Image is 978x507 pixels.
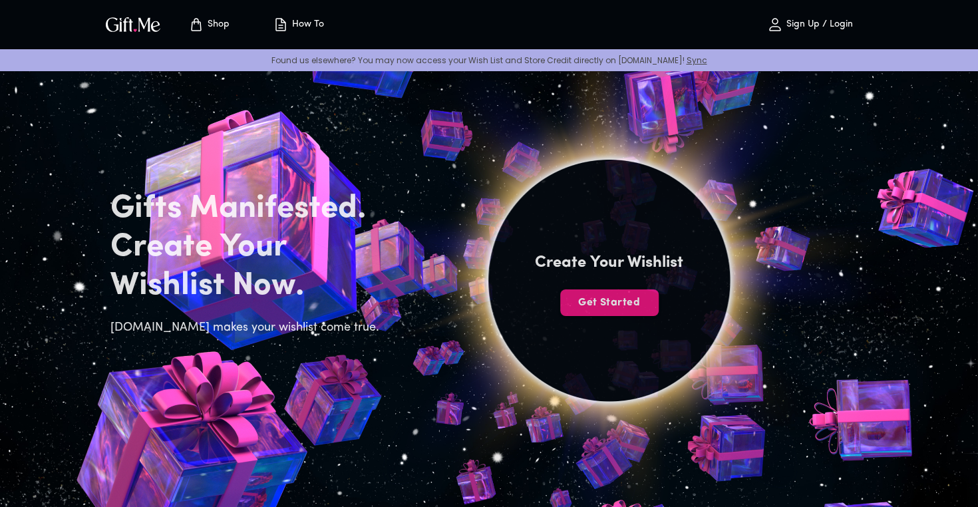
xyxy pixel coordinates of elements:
img: how-to.svg [273,17,289,33]
span: Get Started [560,295,659,310]
h2: Create Your [110,228,387,267]
p: Shop [204,19,230,31]
button: GiftMe Logo [102,17,164,33]
button: Store page [172,3,245,46]
a: Sync [687,55,707,66]
p: Sign Up / Login [783,19,853,31]
h2: Gifts Manifested. [110,190,387,228]
button: How To [261,3,335,46]
h2: Wishlist Now. [110,267,387,305]
button: Get Started [560,289,659,316]
p: Found us elsewhere? You may now access your Wish List and Store Credit directly on [DOMAIN_NAME]! [11,55,967,66]
h4: Create Your Wishlist [535,252,683,273]
p: How To [289,19,324,31]
img: GiftMe Logo [103,15,163,34]
h6: [DOMAIN_NAME] makes your wishlist come true. [110,319,387,337]
button: Sign Up / Login [743,3,876,46]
